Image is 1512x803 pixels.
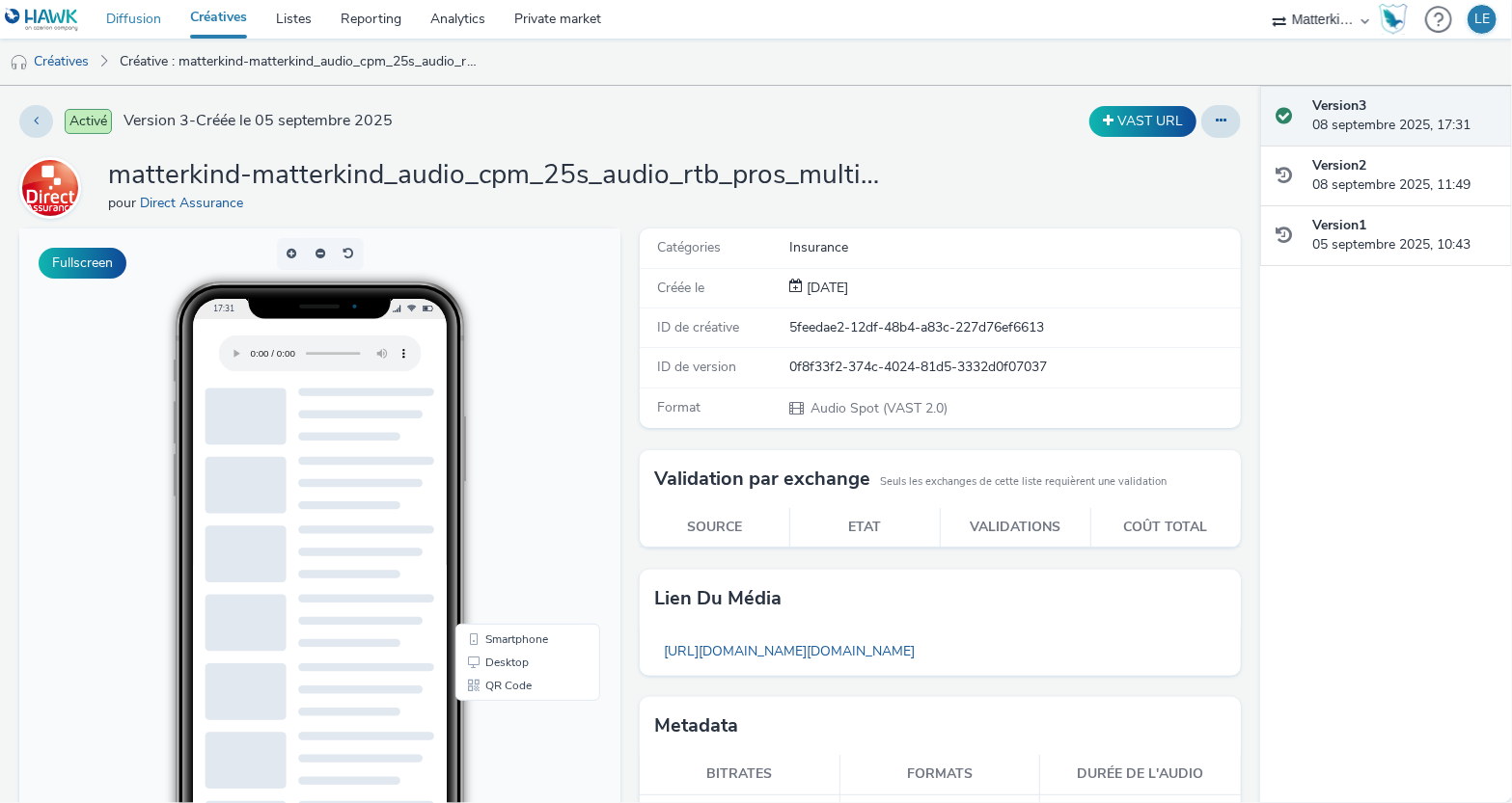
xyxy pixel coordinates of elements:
[640,508,790,548] th: Source
[790,508,941,548] th: Etat
[440,422,577,445] li: Desktop
[657,318,739,336] span: ID de créative
[940,508,1090,548] th: Validations
[22,160,78,216] img: Direct Assurance
[1312,216,1366,234] strong: Version 1
[108,194,140,212] span: pour
[654,711,738,740] h3: Metadata
[1312,96,1497,136] div: 08 septembre 2025, 17:31
[440,399,577,422] li: Smartphone
[1379,4,1416,35] a: Hawk Academy
[466,405,529,416] span: Smartphone
[840,755,1041,794] th: Formats
[108,157,880,194] h1: matterkind-matterkind_audio_cpm_25s_audio_rtb_pros_multi_2509_|preroll|a1849-chaud|pcc|1002:D4281...
[1040,755,1241,794] th: Durée de l'audio
[39,248,126,279] button: Fullscreen
[1085,106,1201,137] div: Dupliquer la créative en un VAST URL
[657,398,701,416] span: Format
[1089,106,1196,137] button: VAST URL
[654,584,782,613] h3: Lien du média
[1312,156,1366,174] strong: Version 2
[809,399,948,417] span: Audio Spot (VAST 2.0)
[1312,156,1497,196] div: 08 septembre 2025, 11:49
[466,428,509,440] span: Desktop
[1474,5,1490,34] div: LE
[1090,508,1241,548] th: Coût total
[440,445,577,468] li: QR Code
[194,74,215,85] span: 17:31
[789,318,1238,337] div: 5feedae2-12df-48b4-a83c-227d76ef6613
[657,279,704,297] span: Créée le
[124,110,393,132] span: Version 3 - Créée le 05 septembre 2025
[5,8,79,32] img: undefined Logo
[640,755,840,794] th: Bitrates
[1379,4,1408,35] img: Hawk Academy
[657,358,736,376] span: ID de version
[1312,216,1497,255] div: 05 septembre 2025, 10:43
[140,194,251,212] a: Direct Assurance
[466,451,512,463] span: QR Code
[789,238,1238,257] div: Insurance
[110,39,488,85] a: Créative : matterkind-matterkind_audio_cpm_25s_audio_rtb_pros_multi_2509_|preroll|a1849-chaud|pcc...
[657,238,721,256] span: Catégories
[1312,96,1366,115] strong: Version 3
[654,465,870,494] h3: Validation par exchange
[789,358,1238,377] div: 0f8f33f2-374c-4024-81d5-3332d0f07037
[10,53,29,72] img: audio
[803,279,848,297] span: [DATE]
[880,474,1167,490] small: Seuls les exchanges de cette liste requièrent une validation
[654,632,924,670] a: [URL][DOMAIN_NAME][DOMAIN_NAME]
[65,109,112,134] span: Activé
[803,279,848,298] div: Création 05 septembre 2025, 10:43
[19,178,89,197] a: Direct Assurance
